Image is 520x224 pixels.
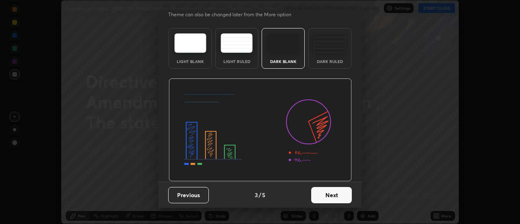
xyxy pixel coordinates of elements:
[174,59,206,63] div: Light Blank
[259,191,261,199] h4: /
[311,187,352,203] button: Next
[267,33,299,53] img: darkTheme.f0cc69e5.svg
[174,33,206,53] img: lightTheme.e5ed3b09.svg
[169,78,352,182] img: darkThemeBanner.d06ce4a2.svg
[221,33,253,53] img: lightRuledTheme.5fabf969.svg
[267,59,299,63] div: Dark Blank
[262,191,265,199] h4: 5
[168,187,209,203] button: Previous
[314,59,346,63] div: Dark Ruled
[168,11,300,18] p: Theme can also be changed later from the More option
[255,191,258,199] h4: 3
[221,59,253,63] div: Light Ruled
[314,33,346,53] img: darkRuledTheme.de295e13.svg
